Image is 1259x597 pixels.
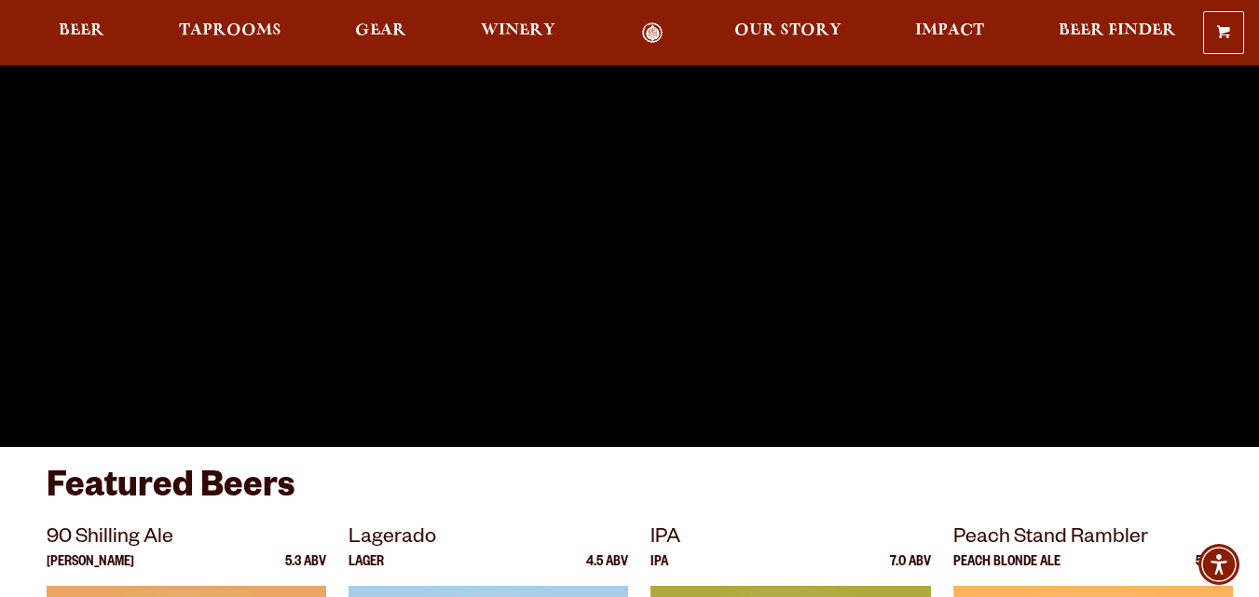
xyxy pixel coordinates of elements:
[915,23,984,38] span: Impact
[349,522,628,556] p: Lagerado
[47,556,134,586] p: [PERSON_NAME]
[618,22,688,44] a: Odell Home
[734,23,842,38] span: Our Story
[650,522,930,556] p: IPA
[1047,22,1188,44] a: Beer Finder
[167,22,294,44] a: Taprooms
[349,556,384,586] p: Lager
[355,23,406,38] span: Gear
[890,556,931,586] p: 7.0 ABV
[179,23,281,38] span: Taprooms
[586,556,628,586] p: 4.5 ABV
[650,556,668,586] p: IPA
[481,23,555,38] span: Winery
[469,22,568,44] a: Winery
[47,466,1212,522] h3: Featured Beers
[722,22,854,44] a: Our Story
[285,556,326,586] p: 5.3 ABV
[1059,23,1176,38] span: Beer Finder
[1198,544,1239,585] div: Accessibility Menu
[47,522,326,556] p: 90 Shilling Ale
[59,23,104,38] span: Beer
[903,22,996,44] a: Impact
[47,22,116,44] a: Beer
[953,556,1061,586] p: Peach Blonde Ale
[343,22,418,44] a: Gear
[953,522,1233,556] p: Peach Stand Rambler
